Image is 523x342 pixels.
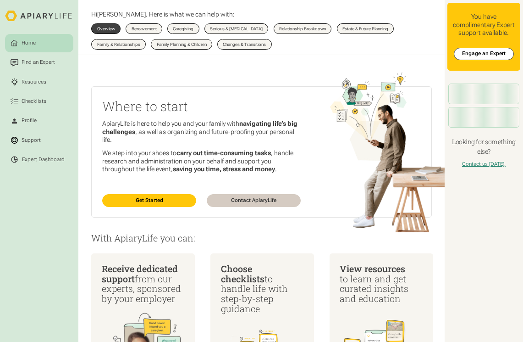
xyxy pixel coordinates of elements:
a: Serious & [MEDICAL_DATA] [204,23,269,34]
div: Family & Relationships [97,42,140,46]
div: Support [20,136,42,144]
div: Caregiving [173,27,193,31]
h4: Looking for something else? [447,137,521,156]
div: Find an Expert [20,59,56,67]
h2: Where to start [102,97,301,115]
strong: navigating life’s big challenges [102,120,297,135]
a: Relationship Breakdown [274,23,332,34]
div: Profile [20,117,38,125]
a: Estate & Future Planning [337,23,394,34]
a: Caregiving [167,23,199,34]
a: Get Started [102,194,196,207]
a: Find an Expert [5,54,73,72]
div: to learn and get curated insights and education [340,264,423,304]
div: Family Planning & Children [157,42,207,46]
a: Family & Relationships [91,39,146,50]
p: ApiaryLife is here to help you and your family with , as well as organizing and future-proofing y... [102,120,301,144]
a: Contact ApiaryLife [207,194,301,207]
a: Checklists [5,92,73,111]
div: Changes & Transitions [223,42,266,46]
div: Serious & [MEDICAL_DATA] [210,27,263,31]
span: [PERSON_NAME] [97,11,146,18]
a: Resources [5,73,73,91]
a: Profile [5,112,73,130]
div: from our experts, sponsored by your employer [102,264,185,304]
a: Engage an Expert [454,48,514,60]
a: Home [5,34,73,52]
div: Home [20,39,37,47]
p: We step into your shoes to , handle research and administration on your behalf and support you th... [102,149,301,174]
div: Resources [20,78,48,86]
strong: carry out time-consuming tasks [176,149,271,157]
strong: saving you time, stress and money [173,165,275,173]
span: Choose checklists [221,263,264,285]
div: Expert Dashboard [22,157,65,163]
p: With ApiaryLife you can: [91,233,431,243]
a: Overview [91,23,121,34]
p: Hi . Here is what we can help with: [91,11,235,19]
div: Relationship Breakdown [279,27,326,31]
a: Support [5,131,73,150]
a: Bereavement [126,23,162,34]
a: Changes & Transitions [217,39,272,50]
div: Checklists [20,97,48,105]
a: Family Planning & Children [151,39,212,50]
div: Estate & Future Planning [342,27,388,31]
span: Receive dedicated support [102,263,178,285]
a: Contact us [DATE]. [462,161,506,167]
span: View resources [340,263,405,275]
div: You have complimentary Expert support available. [452,13,515,37]
a: Expert Dashboard [5,151,73,169]
div: to handle life with step-by-step guidance [221,264,304,314]
div: Bereavement [132,27,157,31]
